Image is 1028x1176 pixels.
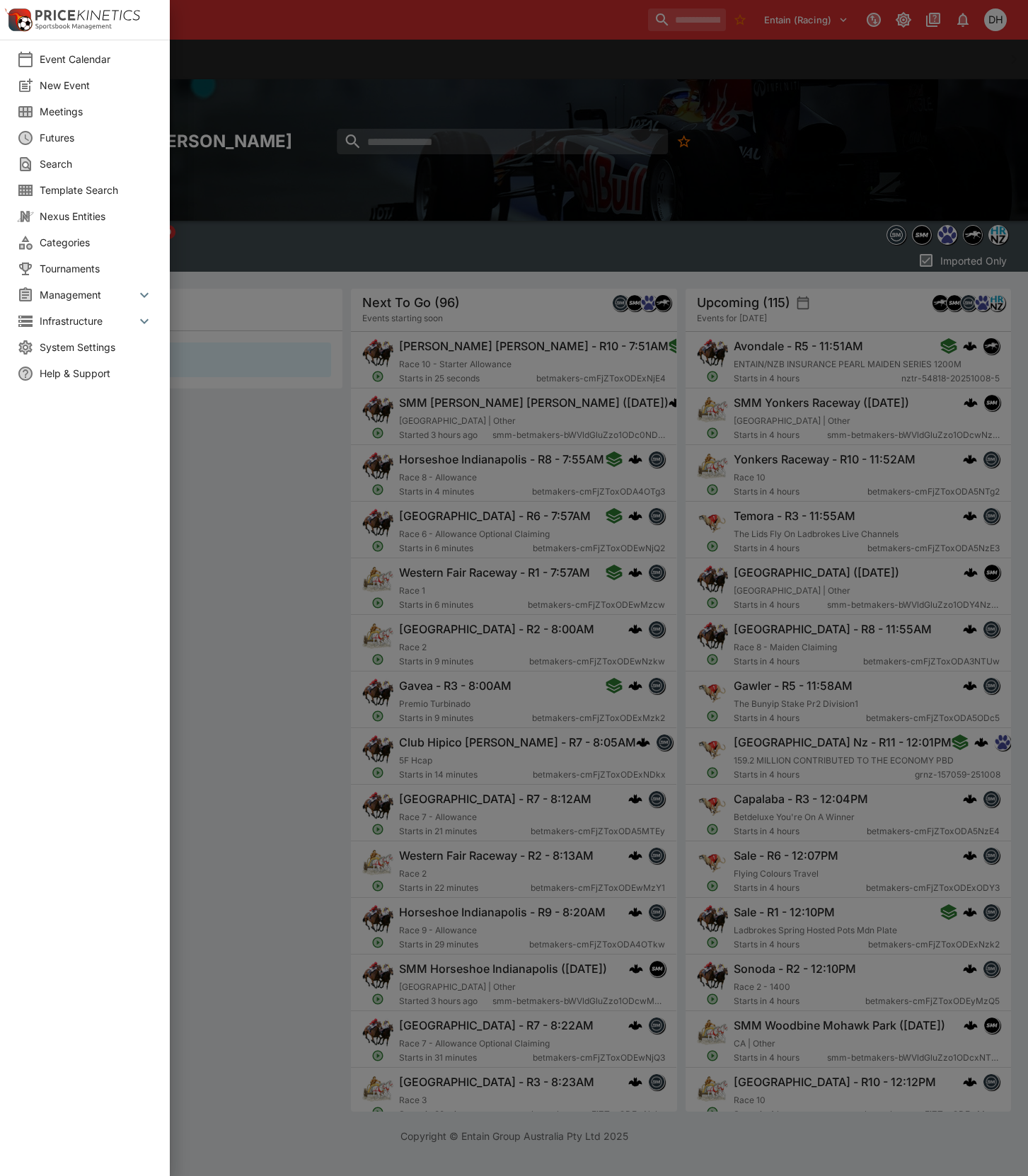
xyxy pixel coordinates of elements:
[40,235,153,250] span: Categories
[40,130,153,145] span: Futures
[40,366,153,381] span: Help & Support
[40,209,153,224] span: Nexus Entities
[40,78,153,93] span: New Event
[35,23,112,30] img: Sportsbook Management
[40,183,153,197] span: Template Search
[40,313,136,328] span: Infrastructure
[40,156,153,171] span: Search
[40,287,136,302] span: Management
[4,6,33,34] img: PriceKinetics Logo
[35,10,140,21] img: PriceKinetics
[40,52,153,67] span: Event Calendar
[40,261,153,276] span: Tournaments
[40,104,153,119] span: Meetings
[40,340,153,354] span: System Settings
